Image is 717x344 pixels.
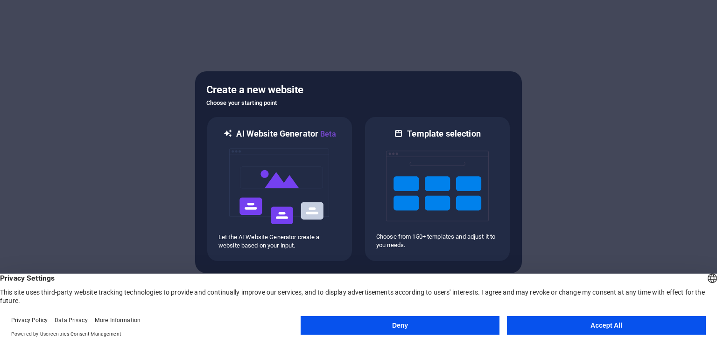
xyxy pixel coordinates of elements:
p: Choose from 150+ templates and adjust it to you needs. [376,233,499,249]
img: ai [228,140,331,233]
h6: Template selection [407,128,480,139]
h6: AI Website Generator [236,128,336,140]
span: Beta [318,130,336,138]
h5: Create a new website [206,83,511,97]
div: AI Website GeneratorBetaaiLet the AI Website Generator create a website based on your input. [206,116,353,262]
p: Let the AI Website Generator create a website based on your input. [218,233,341,250]
div: Template selectionChoose from 150+ templates and adjust it to you needs. [364,116,511,262]
h6: Choose your starting point [206,97,511,109]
